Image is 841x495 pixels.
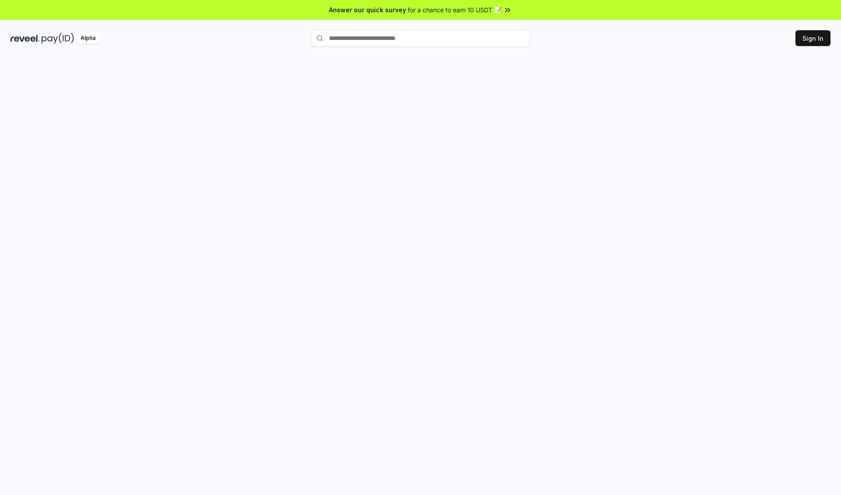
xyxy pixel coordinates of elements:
span: Answer our quick survey [329,5,406,14]
span: for a chance to earn 10 USDT 📝 [408,5,502,14]
div: Alpha [76,33,100,44]
button: Sign In [795,30,830,46]
img: pay_id [42,33,74,44]
img: reveel_dark [11,33,40,44]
